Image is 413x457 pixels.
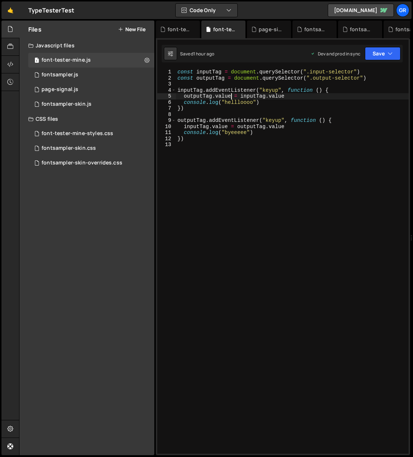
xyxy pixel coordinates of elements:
[157,99,176,106] div: 6
[168,26,191,33] div: font-tester-mine-styles.css
[42,72,78,78] div: fontsampler.js
[157,105,176,112] div: 7
[1,1,19,19] a: 🤙
[19,38,154,53] div: Javascript files
[157,112,176,118] div: 8
[157,75,176,81] div: 2
[28,97,154,112] div: 17031/46794.js
[42,101,91,108] div: fontsampler-skin.js
[28,126,154,141] div: 17031/46868.css
[157,142,176,148] div: 13
[42,57,91,64] div: font-tester-mine.js
[157,130,176,136] div: 11
[213,26,237,33] div: font-tester-mine.js
[42,130,113,137] div: font-tester-mine-styles.css
[35,58,39,64] span: 1
[176,4,237,17] button: Code Only
[328,4,394,17] a: [DOMAIN_NAME]
[157,81,176,87] div: 3
[180,51,214,57] div: Saved
[157,69,176,75] div: 1
[193,51,215,57] div: 1 hour ago
[118,26,146,32] button: New File
[42,86,78,93] div: page-signal.js
[157,117,176,124] div: 9
[350,26,373,33] div: fontsampler-skin.css
[157,93,176,99] div: 5
[42,145,96,152] div: fontsampler-skin.css
[28,68,154,82] div: 17031/46792.js
[365,47,401,60] button: Save
[28,141,154,156] div: 17031/46795.css
[259,26,282,33] div: page-signal.js
[28,156,154,170] div: 17031/46814.css
[28,82,154,97] div: 17031/46822.js
[28,53,154,68] div: 17031/46867.js
[396,4,409,17] a: Gr
[310,51,360,57] div: Dev and prod in sync
[157,87,176,94] div: 4
[304,26,328,33] div: fontsampler-skin-overrides.css
[42,160,122,166] div: fontsampler-skin-overrides.css
[28,25,42,33] h2: Files
[157,136,176,142] div: 12
[19,112,154,126] div: CSS files
[28,6,74,15] div: TypeTesterTest
[157,124,176,130] div: 10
